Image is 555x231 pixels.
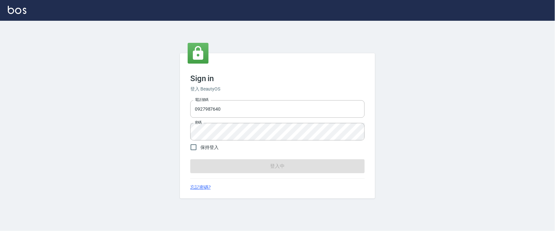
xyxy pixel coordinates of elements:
[8,6,26,14] img: Logo
[195,120,202,125] label: 密碼
[190,86,365,92] h6: 登入 BeautyOS
[190,184,211,191] a: 忘記密碼?
[195,97,209,102] label: 電話號碼
[190,74,365,83] h3: Sign in
[200,144,219,151] span: 保持登入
